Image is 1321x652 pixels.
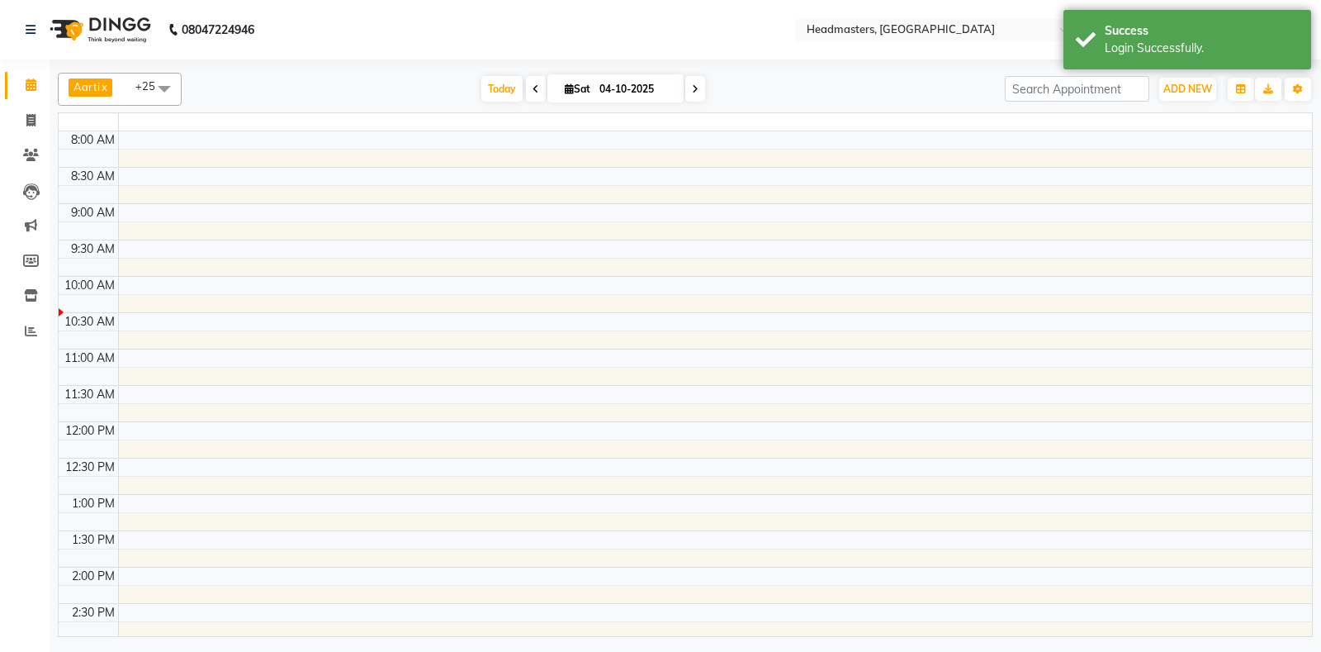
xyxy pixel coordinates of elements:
a: x [100,80,107,93]
span: ADD NEW [1163,83,1212,95]
div: 12:30 PM [62,459,118,476]
button: ADD NEW [1159,78,1216,101]
span: Sat [561,83,594,95]
div: 9:00 AM [68,204,118,221]
div: 10:30 AM [61,313,118,331]
div: Login Successfully. [1105,40,1299,57]
input: 2025-10-04 [594,77,677,102]
span: Aarti [73,80,100,93]
div: 8:00 AM [68,131,118,149]
div: 11:30 AM [61,386,118,403]
div: 9:30 AM [68,240,118,258]
div: 10:00 AM [61,277,118,294]
div: Success [1105,22,1299,40]
input: Search Appointment [1005,76,1149,102]
div: 2:00 PM [69,568,118,585]
b: 08047224946 [182,7,254,53]
div: 1:00 PM [69,495,118,512]
div: 1:30 PM [69,531,118,549]
span: +25 [135,79,168,93]
span: Today [481,76,523,102]
div: 12:00 PM [62,422,118,440]
img: logo [42,7,155,53]
div: 11:00 AM [61,350,118,367]
div: 8:30 AM [68,168,118,185]
div: 2:30 PM [69,604,118,621]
